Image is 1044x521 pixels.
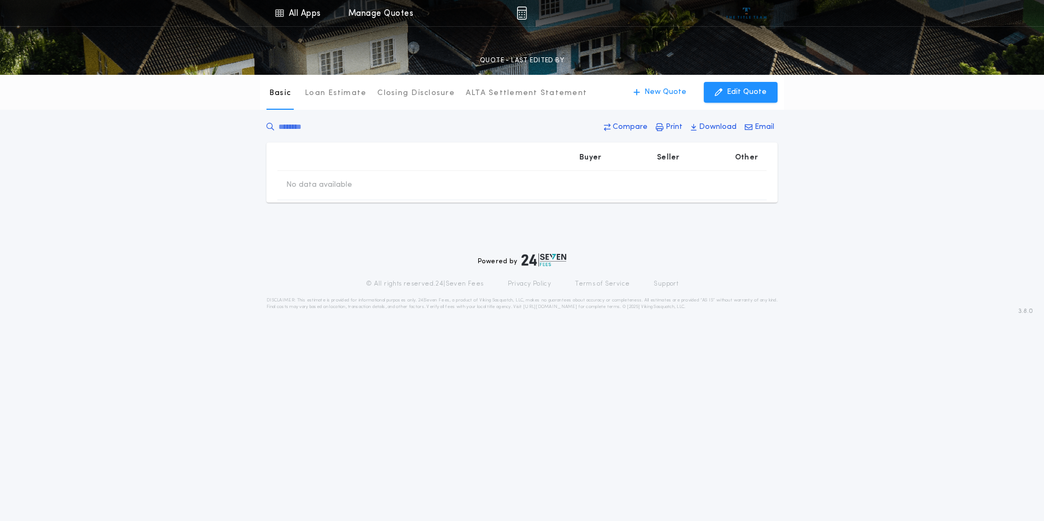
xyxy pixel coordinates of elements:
[755,122,774,133] p: Email
[521,253,566,267] img: logo
[699,122,737,133] p: Download
[727,87,767,98] p: Edit Quote
[377,88,455,99] p: Closing Disclosure
[366,280,484,288] p: © All rights reserved. 24|Seven Fees
[277,171,361,199] td: No data available
[478,253,566,267] div: Powered by
[579,152,601,163] p: Buyer
[657,152,680,163] p: Seller
[652,117,686,137] button: Print
[726,8,767,19] img: vs-icon
[575,280,630,288] a: Terms of Service
[644,87,686,98] p: New Quote
[517,7,527,20] img: img
[480,55,564,66] p: QUOTE - LAST EDITED BY
[666,122,683,133] p: Print
[508,280,551,288] a: Privacy Policy
[613,122,648,133] p: Compare
[269,88,291,99] p: Basic
[523,305,577,309] a: [URL][DOMAIN_NAME]
[266,297,778,310] p: DISCLAIMER: This estimate is provided for informational purposes only. 24|Seven Fees, a product o...
[305,88,366,99] p: Loan Estimate
[735,152,758,163] p: Other
[622,82,697,103] button: New Quote
[654,280,678,288] a: Support
[601,117,651,137] button: Compare
[704,82,778,103] button: Edit Quote
[742,117,778,137] button: Email
[687,117,740,137] button: Download
[1018,306,1033,316] span: 3.8.0
[466,88,587,99] p: ALTA Settlement Statement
